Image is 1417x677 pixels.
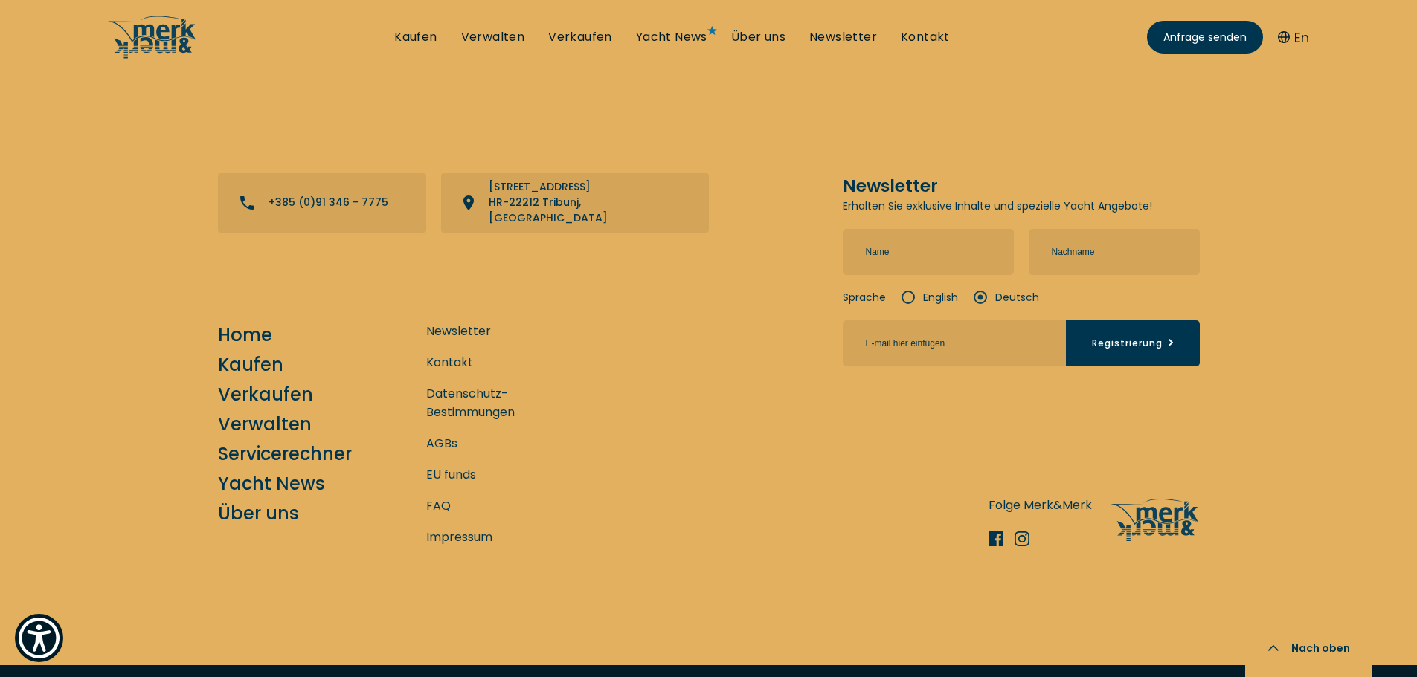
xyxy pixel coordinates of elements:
[426,465,476,484] a: EU funds
[441,173,709,233] a: View directions on a map
[548,29,612,45] a: Verkaufen
[973,290,1039,305] label: Deutsch
[1029,229,1200,275] input: Nachname
[1066,320,1200,366] button: Registrierung
[1163,30,1247,45] span: Anfrage senden
[843,198,1200,214] p: Erhalten Sie exklusive Inhalte und spezielle Yacht Angebote!
[461,29,525,45] a: Verwalten
[731,29,785,45] a: Über uns
[989,531,1015,546] a: Facebook
[15,614,63,662] button: Show Accessibility Preferences
[218,470,325,496] a: Yacht News
[426,353,473,372] a: Kontakt
[394,29,437,45] a: Kaufen
[1015,531,1041,546] a: Instagram
[426,496,451,515] a: FAQ
[901,29,950,45] a: Kontakt
[218,441,352,467] a: Servicerechner
[426,322,491,340] a: Newsletter
[218,381,313,407] a: Verkaufen
[901,290,958,305] label: English
[426,528,492,546] a: Impressum
[426,434,457,453] a: AGBs
[1278,27,1309,48] button: En
[843,173,1200,198] h5: Newsletter
[269,195,388,210] p: +385 (0)91 346 - 7775
[809,29,877,45] a: Newsletter
[218,500,299,526] a: Über uns
[218,322,272,348] a: Home
[218,352,283,378] a: Kaufen
[843,320,1066,366] input: E-mail hier einfügen
[989,496,1092,514] p: Folge Merk&Merk
[843,290,886,305] strong: Sprache
[636,29,707,45] a: Yacht News
[1147,21,1263,54] a: Anfrage senden
[1245,619,1372,677] button: Nach oben
[218,411,312,437] a: Verwalten
[843,229,1014,275] input: Name
[426,384,575,421] a: Datenschutz-Bestimmungen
